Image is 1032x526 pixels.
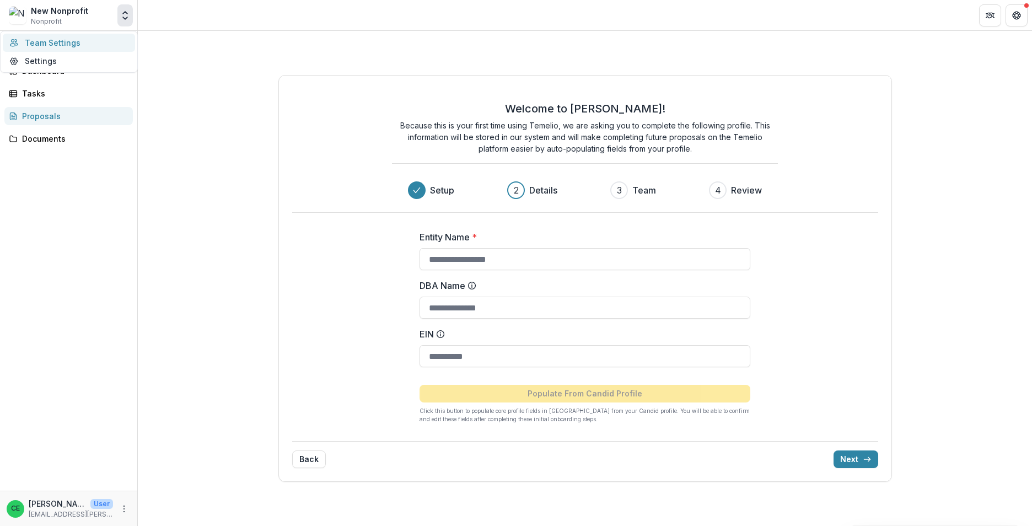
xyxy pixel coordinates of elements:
[408,181,762,199] div: Progress
[617,184,622,197] div: 3
[22,133,124,144] div: Documents
[292,450,326,468] button: Back
[505,102,665,115] h2: Welcome to [PERSON_NAME]!
[90,499,113,509] p: User
[11,505,20,512] div: Collin Edwards
[529,184,557,197] h3: Details
[117,502,131,516] button: More
[31,5,88,17] div: New Nonprofit
[632,184,656,197] h3: Team
[834,450,878,468] button: Next
[22,88,124,99] div: Tasks
[979,4,1001,26] button: Partners
[4,84,133,103] a: Tasks
[420,230,744,244] label: Entity Name
[29,498,86,509] p: [PERSON_NAME]
[420,279,744,292] label: DBA Name
[9,7,26,24] img: New Nonprofit
[430,184,454,197] h3: Setup
[117,4,133,26] button: Open entity switcher
[4,130,133,148] a: Documents
[420,407,750,423] p: Click this button to populate core profile fields in [GEOGRAPHIC_DATA] from your Candid profile. ...
[29,509,113,519] p: [EMAIL_ADDRESS][PERSON_NAME][DOMAIN_NAME]
[392,120,778,154] p: Because this is your first time using Temelio, we are asking you to complete the following profil...
[1006,4,1028,26] button: Get Help
[22,110,124,122] div: Proposals
[420,385,750,402] button: Populate From Candid Profile
[31,17,62,26] span: Nonprofit
[715,184,721,197] div: 4
[4,107,133,125] a: Proposals
[731,184,762,197] h3: Review
[514,184,519,197] div: 2
[420,328,744,341] label: EIN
